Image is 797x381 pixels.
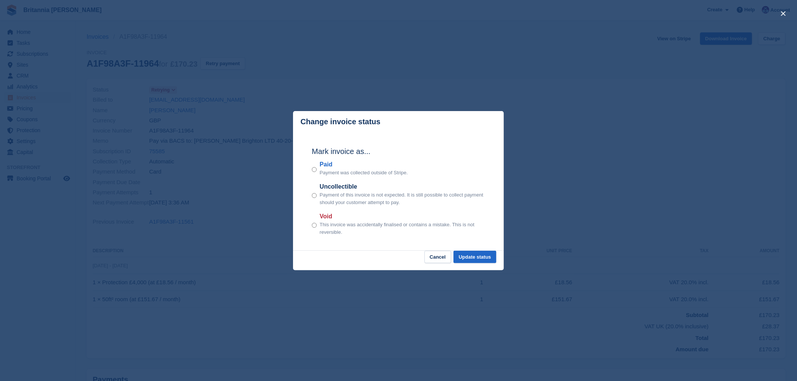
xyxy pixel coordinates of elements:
[777,8,789,20] button: close
[320,212,485,221] label: Void
[320,169,408,177] p: Payment was collected outside of Stripe.
[424,251,451,263] button: Cancel
[320,182,485,191] label: Uncollectible
[320,221,485,236] p: This invoice was accidentally finalised or contains a mistake. This is not reversible.
[320,160,408,169] label: Paid
[453,251,496,263] button: Update status
[301,117,380,126] p: Change invoice status
[320,191,485,206] p: Payment of this invoice is not expected. It is still possible to collect payment should your cust...
[312,146,485,157] h2: Mark invoice as...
